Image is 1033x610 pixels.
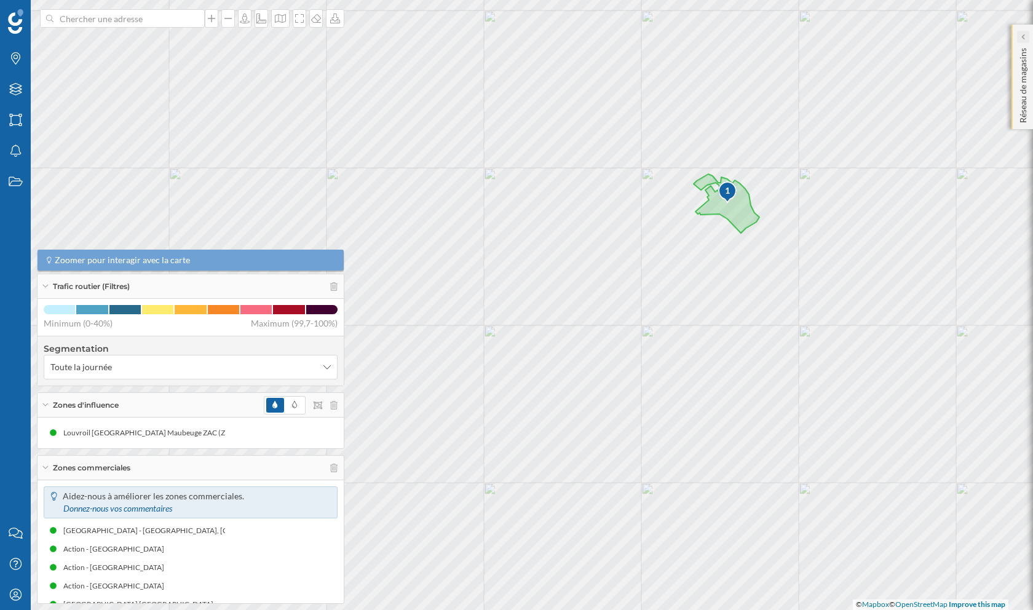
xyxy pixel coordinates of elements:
[53,462,130,473] span: Zones commerciales
[718,184,738,197] div: 1
[1017,43,1029,123] p: Réseau de magasins
[63,580,170,592] div: Action - [GEOGRAPHIC_DATA]
[949,600,1005,609] a: Improve this map
[63,525,301,537] div: [GEOGRAPHIC_DATA] - [GEOGRAPHIC_DATA], [GEOGRAPHIC_DATA]
[718,181,738,205] img: pois-map-marker.svg
[8,9,23,34] img: Logo Geoblink
[44,343,338,355] h4: Segmentation
[44,317,113,330] span: Minimum (0-40%)
[63,543,170,555] div: Action - [GEOGRAPHIC_DATA]
[53,281,130,292] span: Trafic routier (Filtres)
[251,317,338,330] span: Maximum (99,7-100%)
[895,600,948,609] a: OpenStreetMap
[718,181,736,203] div: 1
[63,561,170,574] div: Action - [GEOGRAPHIC_DATA]
[862,600,889,609] a: Mapbox
[55,254,190,266] span: Zoomer pour interagir avec la carte
[63,490,331,515] p: Aidez-nous à améliorer les zones commerciales.
[26,9,70,20] span: Support
[53,400,119,411] span: Zones d'influence
[63,503,172,514] div: Donnez-nous vos commentaires
[50,361,112,373] span: Toute la journée
[63,427,289,439] div: Louvroil [GEOGRAPHIC_DATA] Maubeuge ZAC (Zone commerciale)
[853,600,1008,610] div: © ©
